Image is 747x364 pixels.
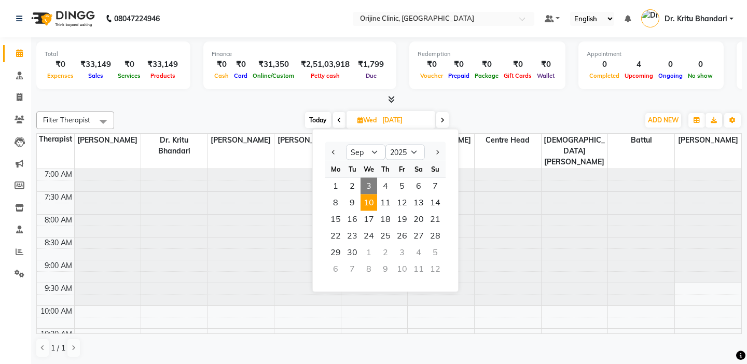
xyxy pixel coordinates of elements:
div: Wednesday, September 10, 2025 [361,194,377,211]
span: Petty cash [308,72,342,79]
select: Select year [385,145,425,160]
span: Centre Head [475,134,541,147]
div: Friday, September 26, 2025 [394,228,410,244]
div: Saturday, September 13, 2025 [410,194,427,211]
div: Tuesday, September 23, 2025 [344,228,361,244]
div: ₹0 [115,59,143,71]
span: 9 [344,194,361,211]
div: Tuesday, October 7, 2025 [344,261,361,277]
span: Ongoing [656,72,685,79]
span: No show [685,72,715,79]
span: 2 [344,178,361,194]
div: ₹0 [446,59,472,71]
span: 6 [410,178,427,194]
span: Gift Cards [501,72,534,79]
span: 24 [361,228,377,244]
div: ₹0 [212,59,231,71]
div: Friday, October 10, 2025 [394,261,410,277]
span: 30 [344,244,361,261]
div: Monday, September 8, 2025 [327,194,344,211]
div: Tu [344,161,361,177]
div: Thursday, October 2, 2025 [377,244,394,261]
span: [PERSON_NAME] [208,134,274,147]
span: 28 [427,228,444,244]
div: Appointment [587,50,715,59]
span: Battul [608,134,674,147]
div: Total [45,50,182,59]
span: Card [231,72,250,79]
div: Thursday, October 9, 2025 [377,261,394,277]
div: Wednesday, October 8, 2025 [361,261,377,277]
span: [PERSON_NAME] [75,134,141,147]
span: [DEMOGRAPHIC_DATA][PERSON_NAME] [542,134,608,169]
span: 23 [344,228,361,244]
div: Fr [394,161,410,177]
span: 21 [427,211,444,228]
span: Prepaid [446,72,472,79]
div: 9:30 AM [43,283,74,294]
div: 10:00 AM [38,306,74,317]
span: Services [115,72,143,79]
span: 15 [327,211,344,228]
div: Friday, October 3, 2025 [394,244,410,261]
div: 8:30 AM [43,237,74,248]
div: Sunday, September 14, 2025 [427,194,444,211]
div: Wednesday, September 24, 2025 [361,228,377,244]
span: ADD NEW [648,116,679,124]
div: Tuesday, September 30, 2025 [344,244,361,261]
div: Finance [212,50,388,59]
div: Mo [327,161,344,177]
div: ₹0 [534,59,557,71]
div: Tuesday, September 9, 2025 [344,194,361,211]
div: 7:30 AM [43,192,74,203]
span: 1 [327,178,344,194]
span: 11 [377,194,394,211]
div: Wednesday, September 17, 2025 [361,211,377,228]
span: Dr. Kritu Bhandari [141,134,208,158]
div: Sunday, September 7, 2025 [427,178,444,194]
span: 10 [361,194,377,211]
div: 0 [656,59,685,71]
div: Saturday, September 27, 2025 [410,228,427,244]
span: Wed [355,116,379,124]
div: Monday, September 29, 2025 [327,244,344,261]
div: ₹0 [501,59,534,71]
img: logo [26,4,98,33]
span: Wallet [534,72,557,79]
div: Saturday, September 6, 2025 [410,178,427,194]
span: Due [363,72,379,79]
span: Voucher [418,72,446,79]
span: 17 [361,211,377,228]
div: Redemption [418,50,557,59]
span: Online/Custom [250,72,297,79]
div: ₹33,149 [76,59,115,71]
span: Filter Therapist [43,116,90,124]
span: 22 [327,228,344,244]
div: Su [427,161,444,177]
div: 9:00 AM [43,260,74,271]
div: Therapist [37,134,74,145]
button: Next month [433,144,441,161]
div: 10:30 AM [38,329,74,340]
span: 4 [377,178,394,194]
div: Friday, September 19, 2025 [394,211,410,228]
div: Saturday, October 11, 2025 [410,261,427,277]
div: 8:00 AM [43,215,74,226]
div: 0 [587,59,622,71]
div: Monday, September 22, 2025 [327,228,344,244]
div: Saturday, September 20, 2025 [410,211,427,228]
div: Saturday, October 4, 2025 [410,244,427,261]
span: 5 [394,178,410,194]
span: 18 [377,211,394,228]
span: [PERSON_NAME] [274,134,341,147]
span: Upcoming [622,72,656,79]
div: 4 [622,59,656,71]
div: ₹33,149 [143,59,182,71]
div: ₹0 [418,59,446,71]
div: Thursday, September 18, 2025 [377,211,394,228]
b: 08047224946 [114,4,160,33]
span: 1 / 1 [51,343,65,354]
span: 19 [394,211,410,228]
div: Sunday, October 12, 2025 [427,261,444,277]
span: 7 [427,178,444,194]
